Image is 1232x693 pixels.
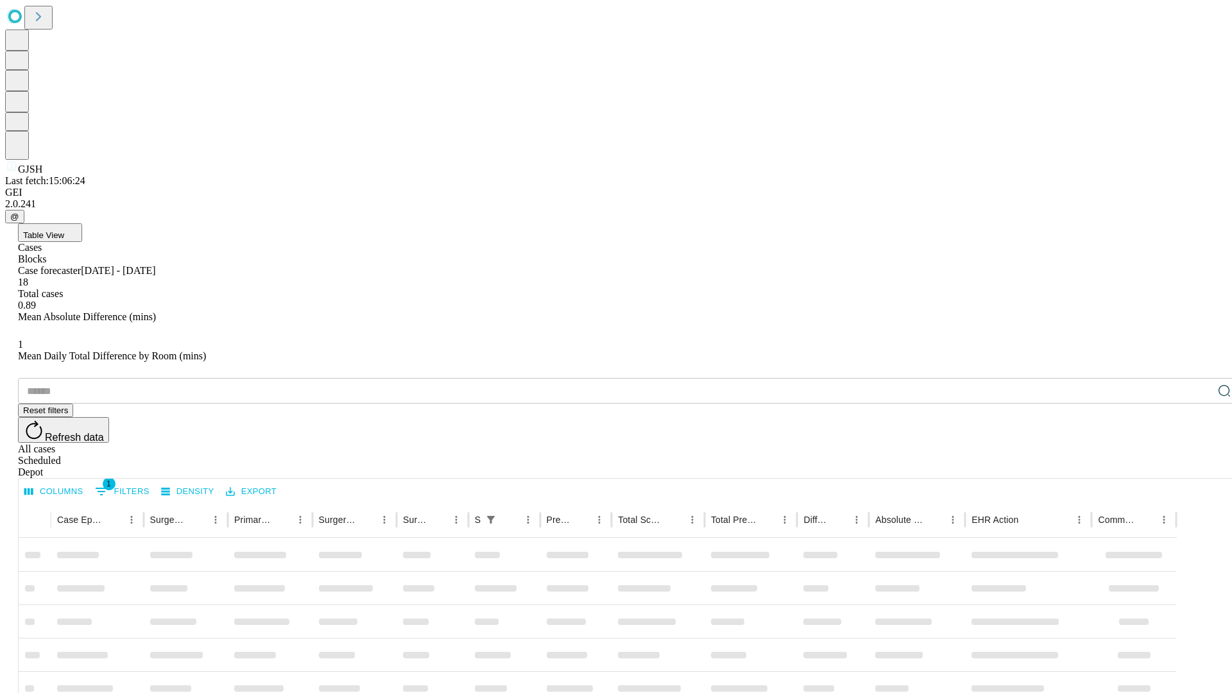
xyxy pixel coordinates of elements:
button: Sort [105,511,123,529]
button: Refresh data [18,417,109,443]
div: Primary Service [234,515,271,525]
div: Total Predicted Duration [711,515,757,525]
button: Menu [1070,511,1088,529]
button: Sort [189,511,207,529]
div: Comments [1098,515,1135,525]
div: Case Epic Id [57,515,103,525]
span: [DATE] - [DATE] [81,265,155,276]
div: Surgery Date [403,515,428,525]
button: Menu [683,511,701,529]
button: Menu [123,511,141,529]
button: Sort [429,511,447,529]
button: Sort [758,511,776,529]
button: Sort [665,511,683,529]
div: 1 active filter [482,511,500,529]
span: Mean Absolute Difference (mins) [18,311,156,322]
button: Menu [776,511,794,529]
button: Show filters [92,481,153,502]
button: Sort [357,511,375,529]
span: 1 [18,339,23,350]
div: EHR Action [971,515,1018,525]
button: Reset filters [18,404,73,417]
button: Menu [944,511,962,529]
button: Menu [375,511,393,529]
span: GJSH [18,164,42,175]
div: Scheduled In Room Duration [475,515,481,525]
span: Table View [23,230,64,240]
button: Show filters [482,511,500,529]
button: Sort [572,511,590,529]
div: Predicted In Room Duration [547,515,572,525]
span: Mean Daily Total Difference by Room (mins) [18,350,206,361]
button: Table View [18,223,82,242]
button: Select columns [21,482,87,502]
button: Menu [590,511,608,529]
span: Reset filters [23,406,68,415]
div: Surgery Name [319,515,356,525]
button: Export [223,482,280,502]
span: 18 [18,277,28,287]
button: Sort [830,511,848,529]
span: Total cases [18,288,63,299]
span: 0.89 [18,300,36,311]
div: Total Scheduled Duration [618,515,664,525]
button: Menu [848,511,866,529]
button: Menu [519,511,537,529]
div: 2.0.241 [5,198,1227,210]
button: Menu [447,511,465,529]
button: Density [158,482,218,502]
div: Absolute Difference [875,515,925,525]
button: Sort [1137,511,1155,529]
div: GEI [5,187,1227,198]
button: @ [5,210,24,223]
div: Surgeon Name [150,515,187,525]
button: Menu [207,511,225,529]
span: Refresh data [45,432,104,443]
button: Menu [291,511,309,529]
span: 1 [103,477,116,490]
span: Last fetch: 15:06:24 [5,175,85,186]
span: Case forecaster [18,265,81,276]
button: Sort [1020,511,1038,529]
button: Menu [1155,511,1173,529]
button: Sort [273,511,291,529]
span: @ [10,212,19,221]
div: Difference [803,515,828,525]
button: Sort [501,511,519,529]
button: Sort [926,511,944,529]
